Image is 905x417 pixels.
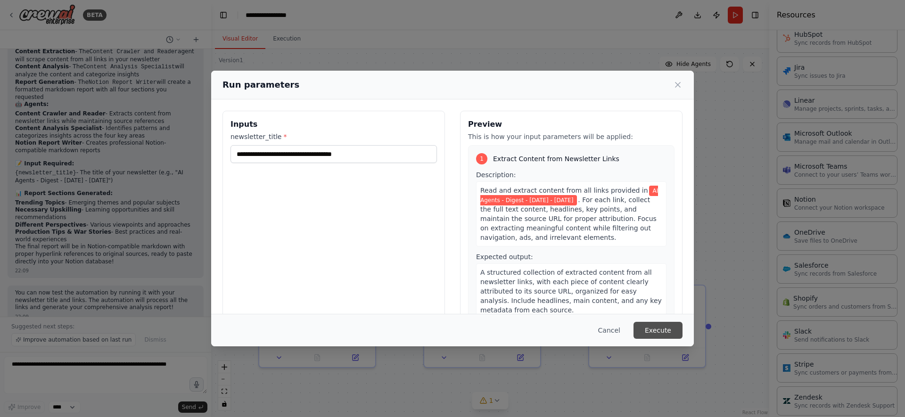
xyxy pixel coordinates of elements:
[230,119,437,130] h3: Inputs
[633,322,683,339] button: Execute
[476,153,487,164] div: 1
[480,186,658,205] span: Variable: newsletter_title
[468,119,675,130] h3: Preview
[476,171,516,179] span: Description:
[480,269,662,314] span: A structured collection of extracted content from all newsletter links, with each piece of conten...
[476,253,533,261] span: Expected output:
[468,132,675,141] p: This is how your input parameters will be applied:
[591,322,628,339] button: Cancel
[480,196,657,241] span: . For each link, collect the full text content, headlines, key points, and maintain the source UR...
[493,154,619,164] span: Extract Content from Newsletter Links
[480,187,648,194] span: Read and extract content from all links provided in
[222,78,299,91] h2: Run parameters
[230,132,437,141] label: newsletter_title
